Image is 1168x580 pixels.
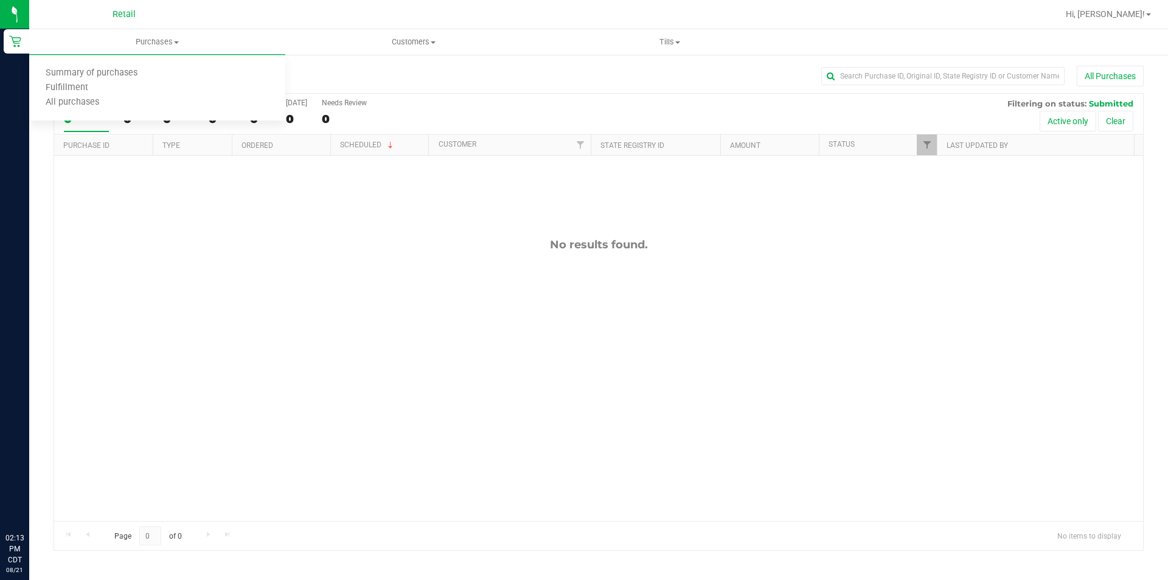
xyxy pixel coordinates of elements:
[1066,9,1145,19] span: Hi, [PERSON_NAME]!
[600,141,664,150] a: State Registry ID
[162,141,180,150] a: Type
[63,141,109,150] a: Purchase ID
[829,140,855,148] a: Status
[9,35,21,47] inline-svg: Retail
[104,526,192,545] span: Page of 0
[1007,99,1086,108] span: Filtering on status:
[29,68,154,79] span: Summary of purchases
[322,112,367,126] div: 0
[54,238,1143,251] div: No results found.
[285,29,541,55] a: Customers
[917,135,937,155] a: Filter
[1077,66,1144,86] button: All Purchases
[1089,99,1133,108] span: Submitted
[322,99,367,107] div: Needs Review
[542,37,797,47] span: Tills
[541,29,798,55] a: Tills
[242,141,273,150] a: Ordered
[286,37,541,47] span: Customers
[571,135,591,155] a: Filter
[29,83,105,93] span: Fulfillment
[947,141,1008,150] a: Last Updated By
[5,533,24,565] p: 02:13 PM CDT
[12,483,49,519] iframe: Resource center
[340,141,395,149] a: Scheduled
[286,112,307,126] div: 0
[439,140,476,148] a: Customer
[29,37,285,47] span: Purchases
[29,97,116,108] span: All purchases
[1040,111,1096,131] button: Active only
[286,99,307,107] div: [DATE]
[1048,526,1131,545] span: No items to display
[36,481,50,495] iframe: Resource center unread badge
[5,565,24,575] p: 08/21
[113,9,136,19] span: Retail
[821,67,1065,85] input: Search Purchase ID, Original ID, State Registry ID or Customer Name...
[730,141,760,150] a: Amount
[1098,111,1133,131] button: Clear
[29,29,285,55] a: Purchases Summary of purchases Fulfillment All purchases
